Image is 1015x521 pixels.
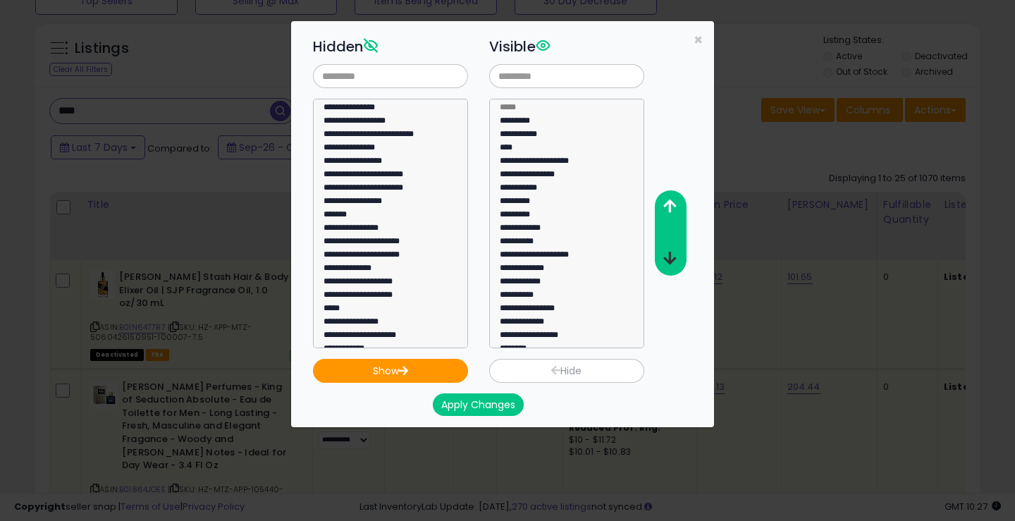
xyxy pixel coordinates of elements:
h3: Hidden [313,36,468,57]
h3: Visible [489,36,644,57]
button: Show [313,359,468,383]
button: Hide [489,359,644,383]
span: × [694,30,703,50]
button: Apply Changes [433,393,524,416]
